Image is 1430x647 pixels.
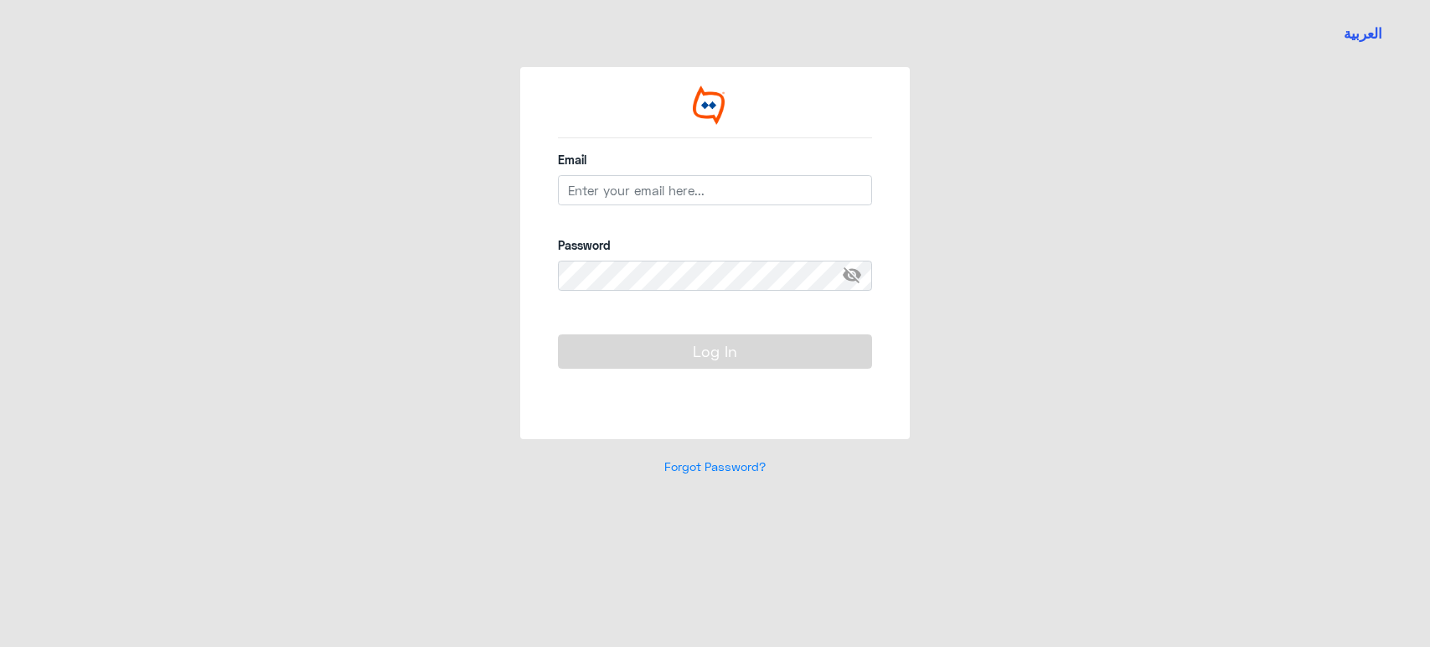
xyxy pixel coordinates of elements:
label: Email [558,151,872,168]
a: Forgot Password? [664,459,766,474]
button: العربية [1344,23,1382,44]
label: Password [558,236,872,254]
img: Widebot Logo [693,85,725,125]
input: Enter your email here... [558,175,872,205]
button: Log In [558,334,872,368]
span: visibility_off [842,261,872,291]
